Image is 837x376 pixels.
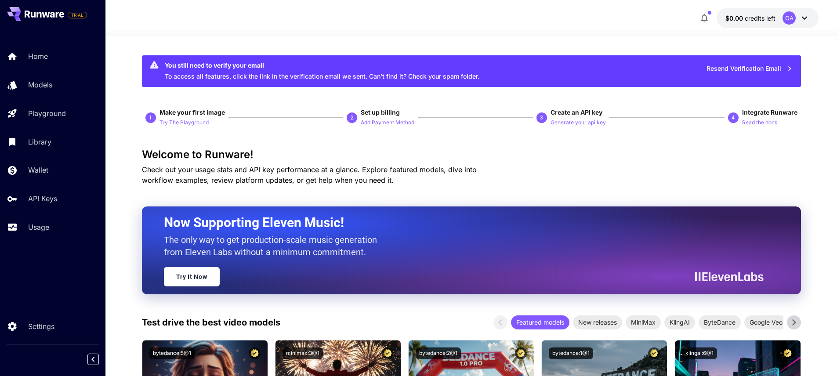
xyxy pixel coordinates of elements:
div: MiniMax [626,315,661,329]
span: Make your first image [159,108,225,116]
div: ByteDance [699,315,741,329]
button: Resend Verification Email [702,60,797,78]
button: Add Payment Method [361,117,414,127]
button: Collapse sidebar [87,354,99,365]
button: Generate your api key [551,117,606,127]
p: Playground [28,108,66,119]
span: credits left [745,14,775,22]
p: Home [28,51,48,61]
button: Certified Model – Vetted for best performance and includes a commercial license. [382,347,394,359]
h3: Welcome to Runware! [142,148,801,161]
div: To access all features, click the link in the verification email we sent. Can’t find it? Check yo... [165,58,479,84]
span: MiniMax [626,318,661,327]
button: Read the docs [742,117,777,127]
button: minimax:3@1 [283,347,323,359]
p: 4 [732,114,735,122]
p: Wallet [28,165,48,175]
span: Add your payment card to enable full platform functionality. [68,10,87,20]
p: API Keys [28,193,57,204]
span: Featured models [511,318,569,327]
div: $0.00 [725,14,775,23]
div: Featured models [511,315,569,329]
p: Add Payment Method [361,119,414,127]
span: New releases [573,318,622,327]
button: Certified Model – Vetted for best performance and includes a commercial license. [782,347,794,359]
span: KlingAI [664,318,695,327]
p: Test drive the best video models [142,316,280,329]
button: Certified Model – Vetted for best performance and includes a commercial license. [648,347,660,359]
span: Set up billing [361,108,400,116]
div: OA [783,11,796,25]
span: Check out your usage stats and API key performance at a glance. Explore featured models, dive int... [142,165,477,184]
button: bytedance:1@1 [549,347,593,359]
button: bytedance:5@1 [149,347,195,359]
button: $0.00OA [717,8,819,28]
span: ByteDance [699,318,741,327]
a: Try It Now [164,267,220,286]
p: Generate your api key [551,119,606,127]
p: Read the docs [742,119,777,127]
button: Certified Model – Vetted for best performance and includes a commercial license. [515,347,527,359]
h2: Now Supporting Eleven Music! [164,214,757,231]
p: 3 [540,114,543,122]
p: 2 [351,114,354,122]
span: Integrate Runware [742,108,797,116]
p: The only way to get production-scale music generation from Eleven Labs without a minimum commitment. [164,234,384,258]
p: Models [28,80,52,90]
p: Usage [28,222,49,232]
div: Google Veo [744,315,788,329]
div: Collapse sidebar [94,351,105,367]
button: Certified Model – Vetted for best performance and includes a commercial license. [249,347,261,359]
button: Try The Playground [159,117,209,127]
span: Google Veo [744,318,788,327]
p: 1 [149,114,152,122]
span: $0.00 [725,14,745,22]
div: You still need to verify your email [165,61,479,70]
span: Create an API key [551,108,602,116]
p: Library [28,137,51,147]
div: KlingAI [664,315,695,329]
button: bytedance:2@1 [416,347,461,359]
div: New releases [573,315,622,329]
button: klingai:6@1 [682,347,717,359]
span: TRIAL [68,12,87,18]
p: Try The Playground [159,119,209,127]
p: Settings [28,321,54,332]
